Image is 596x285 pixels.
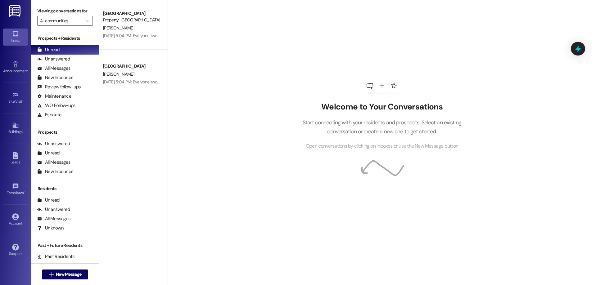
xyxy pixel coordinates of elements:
[3,120,28,137] a: Buildings
[103,71,134,77] span: [PERSON_NAME]
[31,242,99,249] div: Past + Future Residents
[37,56,70,62] div: Unanswered
[86,18,89,23] i: 
[37,47,60,53] div: Unread
[37,93,71,100] div: Maintenance
[103,10,160,17] div: [GEOGRAPHIC_DATA]
[293,118,471,136] p: Start connecting with your residents and prospects. Select an existing conversation or create a n...
[37,159,70,166] div: All Messages
[24,190,25,194] span: •
[306,142,458,150] span: Open conversations by clicking on inboxes or use the New Message button
[37,168,73,175] div: New Inbounds
[103,17,160,23] div: Property: [GEOGRAPHIC_DATA]
[103,25,134,31] span: [PERSON_NAME]
[37,84,81,90] div: Review follow-ups
[37,6,93,16] label: Viewing conversations for
[3,90,28,106] a: Site Visit •
[293,102,471,112] h2: Welcome to Your Conversations
[103,63,160,69] div: [GEOGRAPHIC_DATA]
[3,212,28,228] a: Account
[9,5,22,17] img: ResiDesk Logo
[31,185,99,192] div: Residents
[3,242,28,259] a: Support
[42,269,88,279] button: New Message
[37,112,61,118] div: Escalate
[37,74,73,81] div: New Inbounds
[28,68,29,72] span: •
[56,271,81,278] span: New Message
[37,150,60,156] div: Unread
[40,16,83,26] input: All communities
[31,35,99,42] div: Prospects + Residents
[37,206,70,213] div: Unanswered
[3,29,28,45] a: Inbox
[31,129,99,136] div: Prospects
[37,140,70,147] div: Unanswered
[3,150,28,167] a: Leads
[37,216,70,222] div: All Messages
[3,181,28,198] a: Templates •
[22,98,23,103] span: •
[37,197,60,203] div: Unread
[37,65,70,72] div: All Messages
[49,272,53,277] i: 
[37,225,64,231] div: Unknown
[37,253,75,260] div: Past Residents
[37,102,75,109] div: WO Follow-ups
